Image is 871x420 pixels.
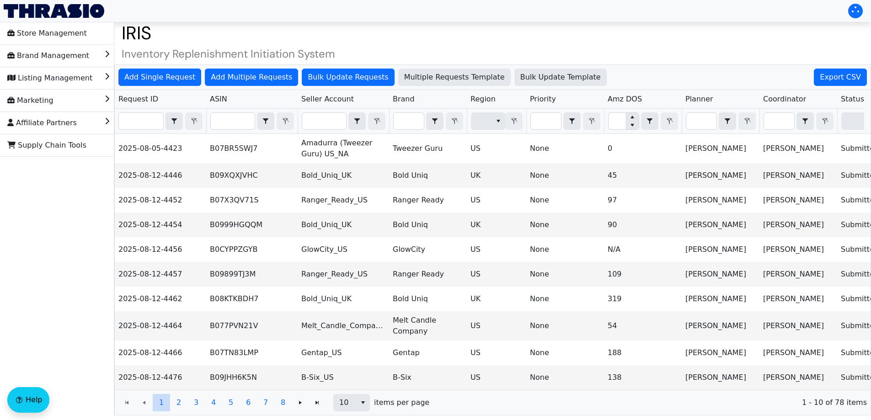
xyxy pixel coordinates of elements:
[437,397,867,408] span: 1 - 10 of 78 items
[427,113,443,129] button: select
[685,94,713,105] span: Planner
[719,112,736,130] span: Choose Operator
[298,109,389,134] th: Filter
[298,340,389,365] td: Gentap_US
[759,163,837,188] td: [PERSON_NAME]
[210,94,227,105] span: ASIN
[604,365,682,390] td: 138
[211,397,216,408] span: 4
[389,287,467,311] td: Bold Uniq
[471,112,505,130] span: Filter
[115,237,206,262] td: 2025-08-12-4456
[115,134,206,163] td: 2025-08-05-4423
[719,113,736,129] button: select
[467,188,526,213] td: US
[520,72,601,83] span: Bulk Update Template
[298,262,389,287] td: Ranger_Ready_US
[206,340,298,365] td: B07TN83LMP
[4,4,104,18] a: Thrasio Logo
[26,394,42,405] span: Help
[398,69,511,86] button: Multiple Requests Template
[389,311,467,340] td: Melt Candle Company
[292,394,309,411] button: Go to the next page
[281,397,285,408] span: 8
[206,262,298,287] td: B09899TJ3M
[604,262,682,287] td: 109
[467,109,526,134] th: Filter
[309,394,326,411] button: Go to the last page
[115,390,871,415] div: Page 1 of 8
[166,113,182,129] button: select
[625,121,639,129] button: Decrease value
[759,365,837,390] td: [PERSON_NAME]
[604,188,682,213] td: 97
[211,72,292,83] span: Add Multiple Requests
[526,311,604,340] td: None
[426,112,444,130] span: Choose Operator
[526,213,604,237] td: None
[492,113,505,129] button: select
[526,134,604,163] td: None
[187,394,205,411] button: Page 3
[206,365,298,390] td: B09JHH6K5N
[298,365,389,390] td: B-Six_US
[682,163,759,188] td: [PERSON_NAME]
[389,163,467,188] td: Bold Uniq
[115,188,206,213] td: 2025-08-12-4452
[389,262,467,287] td: Ranger Ready
[257,394,274,411] button: Page 7
[389,340,467,365] td: Gentap
[682,287,759,311] td: [PERSON_NAME]
[526,287,604,311] td: None
[301,94,354,105] span: Seller Account
[604,109,682,134] th: Filter
[298,213,389,237] td: Bold_Uniq_UK
[308,72,388,83] span: Bulk Update Requests
[206,213,298,237] td: B0999HGQQM
[526,237,604,262] td: None
[205,69,298,86] button: Add Multiple Requests
[759,213,837,237] td: [PERSON_NAME]
[257,112,274,130] span: Choose Operator
[206,311,298,340] td: B077PVN21V
[625,113,639,121] button: Increase value
[206,188,298,213] td: B07X3QV71S
[205,394,222,411] button: Page 4
[389,134,467,163] td: Tweezer Guru
[114,48,871,61] h4: Inventory Replenishment Initiation System
[609,113,625,129] input: Filter
[682,213,759,237] td: [PERSON_NAME]
[604,134,682,163] td: 0
[604,311,682,340] td: 54
[759,237,837,262] td: [PERSON_NAME]
[820,72,861,83] span: Export CSV
[526,340,604,365] td: None
[514,69,607,86] button: Bulk Update Template
[763,94,806,105] span: Coordinator
[604,163,682,188] td: 45
[682,237,759,262] td: [PERSON_NAME]
[389,213,467,237] td: Bold Uniq
[564,113,580,129] button: select
[604,287,682,311] td: 319
[814,69,867,86] div: Export CSV
[7,26,87,41] span: Store Management
[194,397,198,408] span: 3
[124,72,195,83] span: Add Single Request
[563,112,581,130] span: Choose Operator
[7,387,49,413] button: Help floatingactionbutton
[115,109,206,134] th: Filter
[206,287,298,311] td: B08KTKBDH7
[206,109,298,134] th: Filter
[298,134,389,163] td: Amadurra (Tweezer Guru) US_NA
[170,394,187,411] button: Page 2
[211,113,255,129] input: Filter
[604,237,682,262] td: N/A
[298,188,389,213] td: Ranger_Ready_US
[467,287,526,311] td: UK
[641,113,658,129] button: select
[115,365,206,390] td: 2025-08-12-4476
[467,340,526,365] td: US
[7,93,53,108] span: Marketing
[298,287,389,311] td: Bold_Uniq_UK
